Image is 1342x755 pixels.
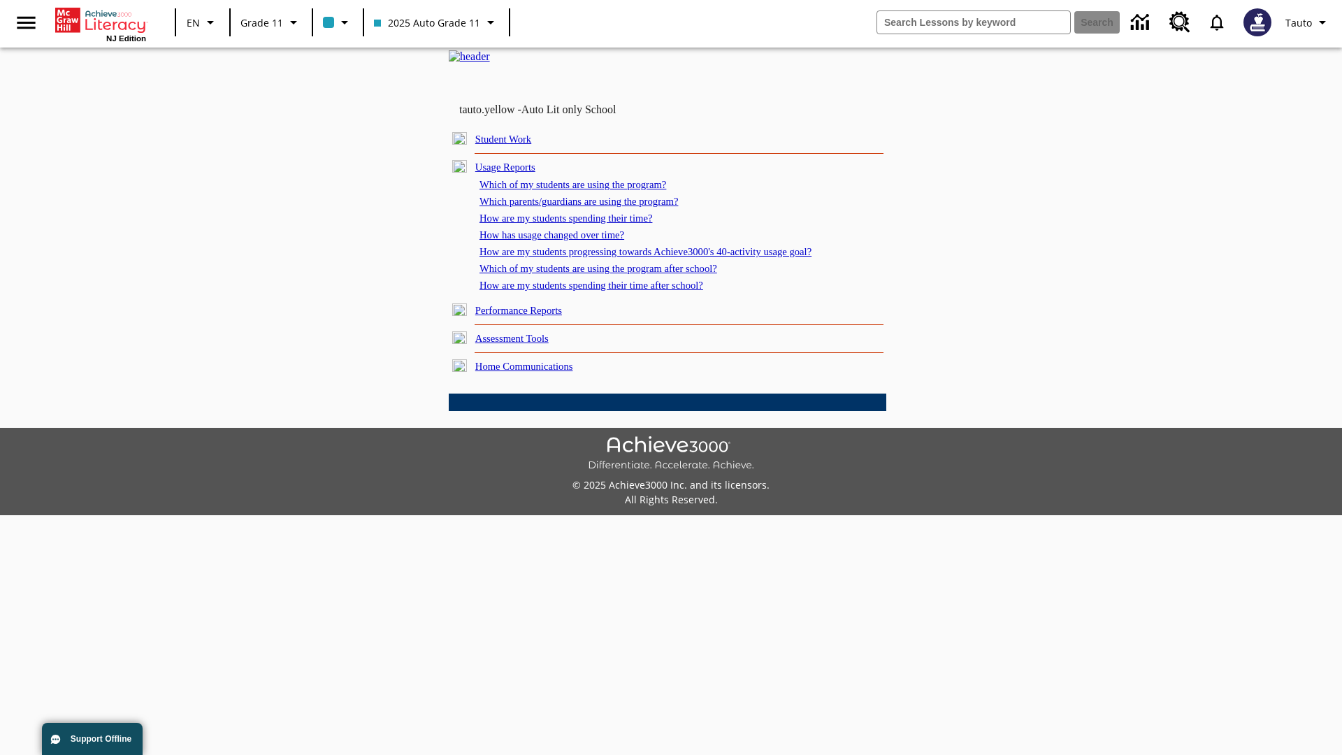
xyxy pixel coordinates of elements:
div: Home [55,5,146,43]
img: Achieve3000 Differentiate Accelerate Achieve [588,436,754,472]
img: plus.gif [452,359,467,372]
img: header [449,50,490,63]
button: Select a new avatar [1235,4,1280,41]
button: Support Offline [42,723,143,755]
a: Usage Reports [475,161,535,173]
img: Avatar [1243,8,1271,36]
input: search field [877,11,1070,34]
span: Grade 11 [240,15,283,30]
a: How are my students spending their time after school? [479,280,703,291]
a: Resource Center, Will open in new tab [1161,3,1199,41]
a: Which of my students are using the program after school? [479,263,717,274]
td: tauto.yellow - [459,103,716,116]
img: plus.gif [452,331,467,344]
a: Home Communications [475,361,573,372]
button: Profile/Settings [1280,10,1336,35]
button: Language: EN, Select a language [180,10,225,35]
a: How are my students spending their time? [479,213,652,224]
a: Data Center [1123,3,1161,42]
img: minus.gif [452,160,467,173]
button: Grade: Grade 11, Select a grade [235,10,308,35]
img: plus.gif [452,132,467,145]
a: Performance Reports [475,305,562,316]
span: EN [187,15,200,30]
span: NJ Edition [106,34,146,43]
a: How has usage changed over time? [479,229,624,240]
span: 2025 Auto Grade 11 [374,15,480,30]
img: plus.gif [452,303,467,316]
a: Assessment Tools [475,333,549,344]
nobr: Auto Lit only School [521,103,616,115]
a: Student Work [475,134,531,145]
span: Support Offline [71,734,131,744]
a: How are my students progressing towards Achieve3000's 40-activity usage goal? [479,246,811,257]
a: Which of my students are using the program? [479,179,666,190]
a: Which parents/guardians are using the program? [479,196,678,207]
a: Notifications [1199,4,1235,41]
button: Class color is light blue. Change class color [317,10,359,35]
button: Open side menu [6,2,47,43]
span: Tauto [1285,15,1312,30]
button: Class: 2025 Auto Grade 11, Select your class [368,10,505,35]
